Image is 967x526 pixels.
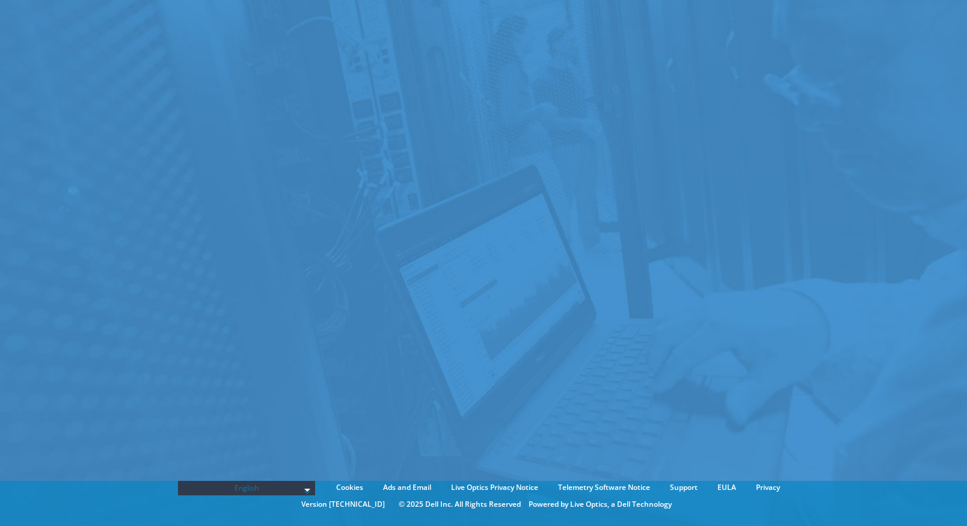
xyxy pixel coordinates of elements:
span: English [184,481,309,495]
a: Privacy [747,481,789,494]
a: Telemetry Software Notice [549,481,659,494]
a: Live Optics Privacy Notice [442,481,547,494]
a: EULA [708,481,745,494]
li: Powered by Live Optics, a Dell Technology [529,498,672,511]
li: Version [TECHNICAL_ID] [295,498,391,511]
a: Support [661,481,707,494]
li: © 2025 Dell Inc. All Rights Reserved [393,498,527,511]
a: Ads and Email [374,481,440,494]
a: Cookies [327,481,372,494]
